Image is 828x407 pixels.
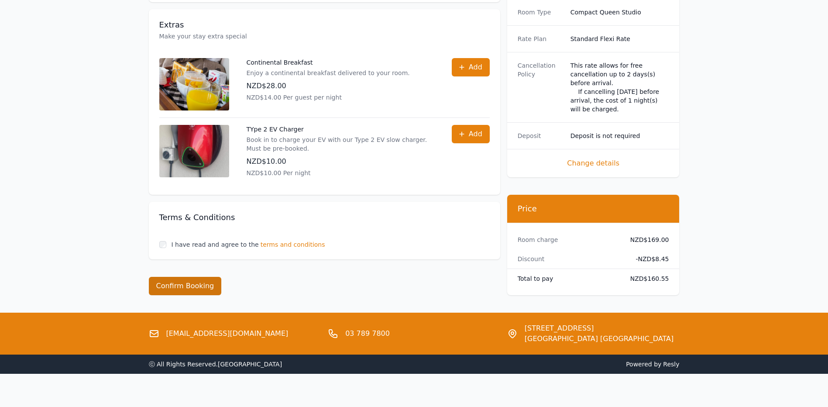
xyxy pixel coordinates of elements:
a: [EMAIL_ADDRESS][DOMAIN_NAME] [166,328,289,339]
div: This rate allows for free cancellation up to 2 days(s) before arrival. If cancelling [DATE] befor... [570,61,669,114]
span: Powered by [418,360,680,369]
p: NZD$10.00 [247,156,434,167]
dd: Standard Flexi Rate [570,34,669,43]
dt: Deposit [518,131,563,140]
button: Add [452,125,490,143]
dt: Total to pay [518,274,616,283]
span: terms and conditions [261,240,325,249]
span: [GEOGRAPHIC_DATA] [GEOGRAPHIC_DATA] [525,334,673,344]
dd: Compact Queen Studio [570,8,669,17]
h3: Price [518,203,669,214]
p: TYpe 2 EV Charger [247,125,434,134]
button: Add [452,58,490,76]
dt: Rate Plan [518,34,563,43]
p: NZD$28.00 [247,81,410,91]
span: Change details [518,158,669,169]
a: 03 789 7800 [345,328,390,339]
img: TYpe 2 EV Charger [159,125,229,177]
dt: Discount [518,255,616,263]
dd: Deposit is not required [570,131,669,140]
p: Enjoy a continental breakfast delivered to your room. [247,69,410,77]
p: Book in to charge your EV with our Type 2 EV slow charger. Must be pre-booked. [247,135,434,153]
h3: Extras [159,20,490,30]
dt: Room charge [518,235,616,244]
p: NZD$10.00 Per night [247,169,434,177]
a: Resly [663,361,679,368]
p: NZD$14.00 Per guest per night [247,93,410,102]
span: [STREET_ADDRESS] [525,323,673,334]
dd: - NZD$8.45 [623,255,669,263]
label: I have read and agree to the [172,241,259,248]
button: Confirm Booking [149,277,222,295]
span: ⓒ All Rights Reserved. [GEOGRAPHIC_DATA] [149,361,282,368]
dt: Room Type [518,8,563,17]
span: Add [469,129,482,139]
h3: Terms & Conditions [159,212,490,223]
dd: NZD$160.55 [623,274,669,283]
dd: NZD$169.00 [623,235,669,244]
p: Make your stay extra special [159,32,490,41]
img: Continental Breakfast [159,58,229,110]
dt: Cancellation Policy [518,61,563,114]
p: Continental Breakfast [247,58,410,67]
span: Add [469,62,482,72]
